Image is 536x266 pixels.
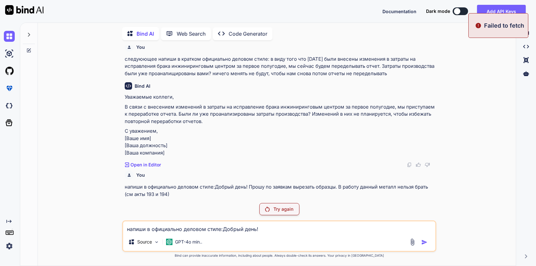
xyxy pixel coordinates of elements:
p: GPT-4o min.. [175,239,202,245]
p: Уважаемые коллеги, [125,93,435,101]
img: attachment [409,238,416,246]
h6: You [136,172,145,178]
p: Failed to fetch [484,21,524,30]
button: Add API Keys [477,5,526,18]
p: Bind AI [137,30,154,38]
span: Documentation [382,9,416,14]
img: icon [421,239,428,245]
img: like [416,162,421,167]
p: следуюющее напиши в кратком официально деловом стиле: в виду того что [DATE] были внесены изменен... [125,56,435,77]
p: Open in Editor [130,162,161,168]
p: Web Search [177,30,206,38]
img: darkCloudIdeIcon [4,100,15,111]
img: premium [4,83,15,94]
p: С уважением, [Ваше имя] [Ваша должность] [Ваша компания] [125,128,435,156]
img: Bind AI [5,5,44,15]
p: Source [137,239,152,245]
img: alert [475,21,482,30]
img: GPT-4o mini [166,239,172,245]
span: Dark mode [426,8,450,14]
h6: You [136,44,145,50]
img: chat [4,31,15,42]
img: settings [4,241,15,252]
img: Retry [265,207,270,212]
img: githubLight [4,66,15,76]
h6: Bind AI [135,83,150,89]
img: ai-studio [4,48,15,59]
p: Bind can provide inaccurate information, including about people. Always double-check its answers.... [122,253,436,258]
p: В связи с внесением изменений в затраты на исправление брака инжиниринговым центром за первое пол... [125,103,435,125]
img: Pick Models [154,239,159,245]
img: dislike [425,162,430,167]
p: Try again [273,206,293,212]
p: напиши в официально деловом стиле:Добрый день! Прошу по заявкам вырезать образцы. В работу данный... [125,183,435,198]
img: copy [407,162,412,167]
p: Code Generator [229,30,267,38]
button: Documentation [382,8,416,15]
